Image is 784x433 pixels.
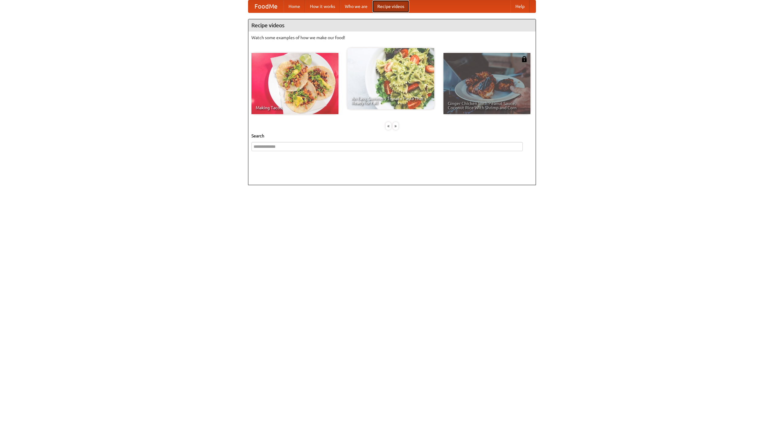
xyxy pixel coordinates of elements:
div: » [393,122,398,130]
img: 483408.png [521,56,527,62]
a: Home [284,0,305,13]
a: Help [511,0,530,13]
a: How it works [305,0,340,13]
h4: Recipe videos [248,19,536,32]
span: Making Tacos [256,106,334,110]
a: FoodMe [248,0,284,13]
a: Recipe videos [372,0,409,13]
a: Who we are [340,0,372,13]
h5: Search [251,133,533,139]
div: « [386,122,391,130]
span: An Easy, Summery Tomato Pasta That's Ready for Fall [352,96,430,105]
a: Making Tacos [251,53,338,114]
a: An Easy, Summery Tomato Pasta That's Ready for Fall [347,48,434,109]
p: Watch some examples of how we make our food! [251,35,533,41]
